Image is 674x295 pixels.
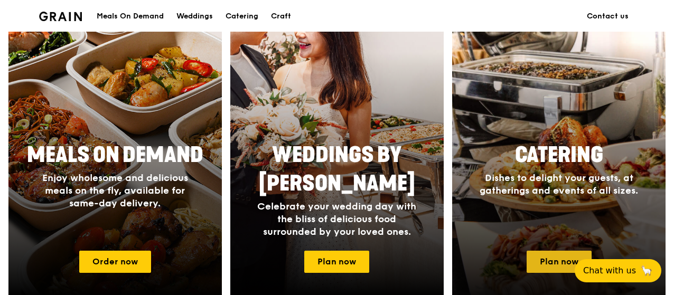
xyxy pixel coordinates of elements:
div: Meals On Demand [97,1,164,32]
span: 🦙 [640,264,653,277]
a: Catering [219,1,265,32]
div: Catering [226,1,258,32]
span: Chat with us [583,264,636,277]
a: Plan now [527,251,592,273]
a: Craft [265,1,297,32]
span: Enjoy wholesome and delicious meals on the fly, available for same-day delivery. [42,172,188,209]
span: Weddings by [PERSON_NAME] [259,142,415,196]
a: Order now [79,251,151,273]
a: Plan now [304,251,369,273]
img: Grain [39,12,82,21]
a: Contact us [581,1,635,32]
span: Meals On Demand [27,142,203,168]
button: Chat with us🦙 [575,259,661,282]
div: Weddings [176,1,213,32]
span: Celebrate your wedding day with the bliss of delicious food surrounded by your loved ones. [257,201,416,237]
span: Dishes to delight your guests, at gatherings and events of all sizes. [480,172,638,196]
a: Weddings [170,1,219,32]
span: Catering [515,142,603,168]
div: Craft [271,1,291,32]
